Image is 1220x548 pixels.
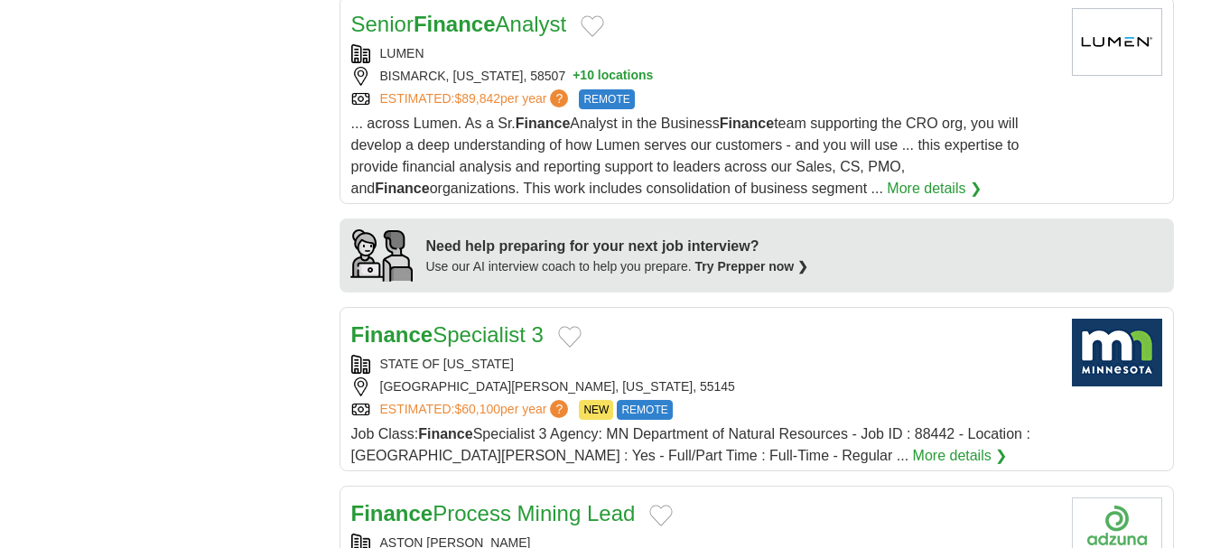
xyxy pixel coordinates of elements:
[426,236,809,257] div: Need help preparing for your next job interview?
[380,357,514,371] a: STATE OF [US_STATE]
[454,91,500,106] span: $89,842
[418,426,472,441] strong: Finance
[695,259,809,274] a: Try Prepper now ❯
[558,326,582,348] button: Add to favorite jobs
[380,400,573,420] a: ESTIMATED:$60,100per year?
[617,400,672,420] span: REMOTE
[1072,319,1162,386] img: State of Minnesota logo
[380,89,573,109] a: ESTIMATED:$89,842per year?
[1072,8,1162,76] img: Lumen logo
[887,178,982,200] a: More details ❯
[414,12,496,36] strong: Finance
[351,322,433,347] strong: Finance
[426,257,809,276] div: Use our AI interview coach to help you prepare.
[375,181,429,196] strong: Finance
[579,400,613,420] span: NEW
[573,67,580,86] span: +
[380,46,424,60] a: LUMEN
[579,89,634,109] span: REMOTE
[351,322,544,347] a: FinanceSpecialist 3
[581,15,604,37] button: Add to favorite jobs
[550,89,568,107] span: ?
[351,67,1057,86] div: BISMARCK, [US_STATE], 58507
[351,426,1030,463] span: Job Class: Specialist 3 Agency: MN Department of Natural Resources - Job ID : 88442 - Location : ...
[351,501,636,525] a: FinanceProcess Mining Lead
[351,501,433,525] strong: Finance
[516,116,570,131] strong: Finance
[351,12,567,36] a: SeniorFinanceAnalyst
[454,402,500,416] span: $60,100
[649,505,673,526] button: Add to favorite jobs
[720,116,774,131] strong: Finance
[351,116,1020,196] span: ... across Lumen. As a Sr. Analyst in the Business team supporting the CRO org, you will develop ...
[913,445,1008,467] a: More details ❯
[351,377,1057,396] div: [GEOGRAPHIC_DATA][PERSON_NAME], [US_STATE], 55145
[573,67,653,86] button: +10 locations
[550,400,568,418] span: ?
